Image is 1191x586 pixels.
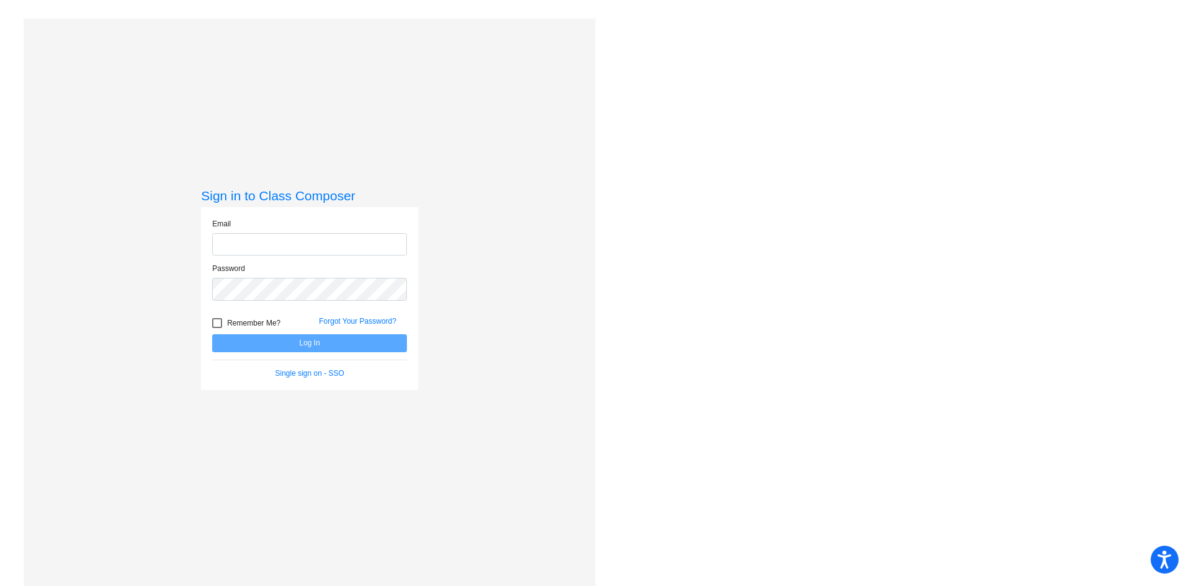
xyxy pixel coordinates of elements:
[212,218,231,229] label: Email
[212,334,407,352] button: Log In
[212,263,245,274] label: Password
[201,188,418,203] h3: Sign in to Class Composer
[319,317,396,326] a: Forgot Your Password?
[227,316,280,331] span: Remember Me?
[275,369,344,378] a: Single sign on - SSO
